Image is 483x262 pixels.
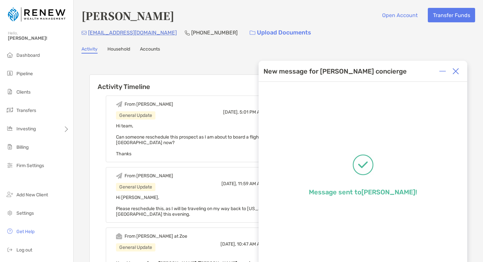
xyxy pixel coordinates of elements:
img: pipeline icon [6,69,14,77]
span: Transfers [16,108,36,113]
div: From [PERSON_NAME] at Zoe [125,233,187,239]
h4: [PERSON_NAME] [81,8,174,23]
img: investing icon [6,124,14,132]
img: Expand or collapse [439,68,446,75]
button: Transfer Funds [428,8,475,22]
div: General Update [116,183,155,191]
img: Phone Icon [185,30,190,35]
img: Zoe Logo [8,3,65,26]
p: [EMAIL_ADDRESS][DOMAIN_NAME] [88,29,177,37]
div: General Update [116,243,155,251]
img: button icon [250,31,255,35]
span: [DATE], [223,109,239,115]
span: Hi [PERSON_NAME], Please reschedule this, as I will be traveling on my way back to [US_STATE][GEO... [116,195,273,217]
h6: Activity Timeline [90,75,315,91]
p: [PHONE_NUMBER] [191,29,238,37]
div: New message for [PERSON_NAME] concierge [264,67,407,75]
span: 11:59 AM AS [238,181,263,186]
p: Message sent to [PERSON_NAME] ! [309,188,417,196]
span: Investing [16,126,36,132]
img: settings icon [6,209,14,217]
div: From [PERSON_NAME] [125,173,173,179]
img: Email Icon [81,31,87,35]
img: Event icon [116,233,122,239]
img: Event icon [116,101,122,107]
img: Event icon [116,173,122,179]
a: Household [107,46,130,54]
span: 10:47 AM AS [237,241,263,247]
img: clients icon [6,88,14,96]
a: Upload Documents [245,26,315,40]
img: transfers icon [6,106,14,114]
span: Firm Settings [16,163,44,168]
span: Pipeline [16,71,33,76]
a: Activity [81,46,98,54]
button: Open Account [377,8,423,22]
div: From [PERSON_NAME] [125,101,173,107]
img: Close [452,68,459,75]
span: Hi team, Can someone reschedule this prospect as I am about to board a flight back to [GEOGRAPHIC... [116,123,277,157]
span: Billing [16,144,29,150]
img: firm-settings icon [6,161,14,169]
span: Get Help [16,229,34,234]
span: Add New Client [16,192,48,198]
span: Log out [16,247,32,253]
img: get-help icon [6,227,14,235]
span: [PERSON_NAME]! [8,35,69,41]
span: Clients [16,89,31,95]
img: logout icon [6,246,14,253]
span: Settings [16,210,34,216]
a: Accounts [140,46,160,54]
div: General Update [116,111,155,120]
span: Dashboard [16,53,40,58]
span: 5:01 PM AS [240,109,263,115]
img: billing icon [6,143,14,151]
span: [DATE], [220,241,236,247]
img: dashboard icon [6,51,14,59]
img: Message successfully sent [353,154,374,175]
span: [DATE], [221,181,237,186]
img: add_new_client icon [6,190,14,198]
